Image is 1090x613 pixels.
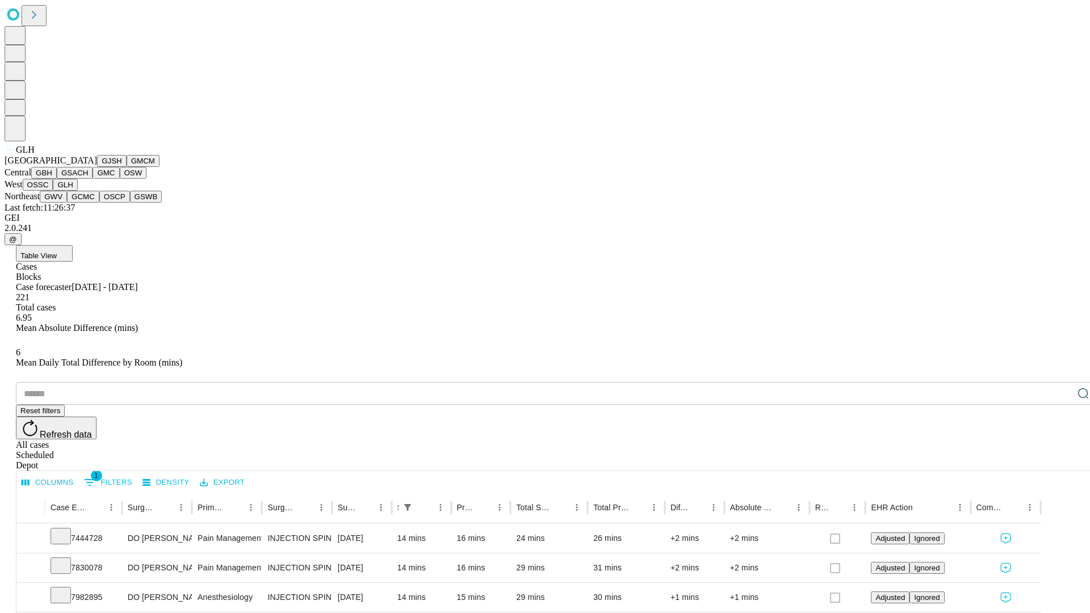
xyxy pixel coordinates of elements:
[400,499,416,515] button: Show filters
[16,313,32,322] span: 6.95
[1022,499,1038,515] button: Menu
[338,553,386,582] div: [DATE]
[730,503,774,512] div: Absolute Difference
[16,347,20,357] span: 6
[1006,499,1022,515] button: Sort
[397,524,446,553] div: 14 mins
[397,503,399,512] div: Scheduled In Room Duration
[93,167,119,179] button: GMC
[16,358,182,367] span: Mean Daily Total Difference by Room (mins)
[593,583,659,612] div: 30 mins
[22,529,39,549] button: Expand
[16,323,138,333] span: Mean Absolute Difference (mins)
[267,524,326,553] div: INJECTION SPINE [MEDICAL_DATA] CERVICAL OR THORACIC
[457,503,475,512] div: Predicted In Room Duration
[19,474,77,492] button: Select columns
[5,223,1085,233] div: 2.0.241
[97,155,127,167] button: GJSH
[227,499,243,515] button: Sort
[22,588,39,608] button: Expand
[670,503,689,512] div: Difference
[492,499,508,515] button: Menu
[730,524,804,553] div: +2 mins
[23,179,53,191] button: OSSC
[128,524,186,553] div: DO [PERSON_NAME] [PERSON_NAME]
[914,564,940,572] span: Ignored
[51,503,86,512] div: Case Epic Id
[81,473,135,492] button: Show filters
[128,553,186,582] div: DO [PERSON_NAME] [PERSON_NAME]
[16,245,73,262] button: Table View
[198,503,226,512] div: Primary Service
[646,499,662,515] button: Menu
[9,235,17,243] span: @
[128,583,186,612] div: DO [PERSON_NAME] [PERSON_NAME]
[197,474,248,492] button: Export
[593,553,659,582] div: 31 mins
[128,503,156,512] div: Surgeon Name
[516,553,582,582] div: 29 mins
[198,583,256,612] div: Anesthesiology
[516,524,582,553] div: 24 mins
[127,155,160,167] button: GMCM
[198,553,256,582] div: Pain Management
[297,499,313,515] button: Sort
[51,524,116,553] div: 7444728
[516,583,582,612] div: 29 mins
[730,553,804,582] div: +2 mins
[40,191,67,203] button: GWV
[16,292,30,302] span: 221
[357,499,373,515] button: Sort
[338,524,386,553] div: [DATE]
[871,562,909,574] button: Adjusted
[909,532,944,544] button: Ignored
[730,583,804,612] div: +1 mins
[670,553,719,582] div: +2 mins
[400,499,416,515] div: 1 active filter
[791,499,807,515] button: Menu
[5,167,31,177] span: Central
[397,553,446,582] div: 14 mins
[198,524,256,553] div: Pain Management
[72,282,137,292] span: [DATE] - [DATE]
[5,213,1085,223] div: GEI
[267,503,296,512] div: Surgery Name
[20,251,57,260] span: Table View
[16,303,56,312] span: Total cases
[267,583,326,612] div: INJECTION SPINE [MEDICAL_DATA] CERVICAL OR THORACIC
[338,503,356,512] div: Surgery Date
[875,564,905,572] span: Adjusted
[243,499,259,515] button: Menu
[40,430,92,439] span: Refresh data
[476,499,492,515] button: Sort
[914,499,930,515] button: Sort
[87,499,103,515] button: Sort
[5,203,75,212] span: Last fetch: 11:26:37
[909,591,944,603] button: Ignored
[690,499,706,515] button: Sort
[875,534,905,543] span: Adjusted
[16,417,97,439] button: Refresh data
[51,553,116,582] div: 7830078
[871,591,909,603] button: Adjusted
[5,191,40,201] span: Northeast
[909,562,944,574] button: Ignored
[51,583,116,612] div: 7982895
[91,470,102,481] span: 1
[338,583,386,612] div: [DATE]
[173,499,189,515] button: Menu
[5,179,23,189] span: West
[457,524,505,553] div: 16 mins
[775,499,791,515] button: Sort
[16,145,35,154] span: GLH
[120,167,147,179] button: OSW
[871,503,912,512] div: EHR Action
[22,559,39,578] button: Expand
[267,553,326,582] div: INJECTION SPINE [MEDICAL_DATA] CERVICAL OR THORACIC
[516,503,552,512] div: Total Scheduled Duration
[99,191,130,203] button: OSCP
[976,503,1005,512] div: Comments
[157,499,173,515] button: Sort
[433,499,448,515] button: Menu
[670,583,719,612] div: +1 mins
